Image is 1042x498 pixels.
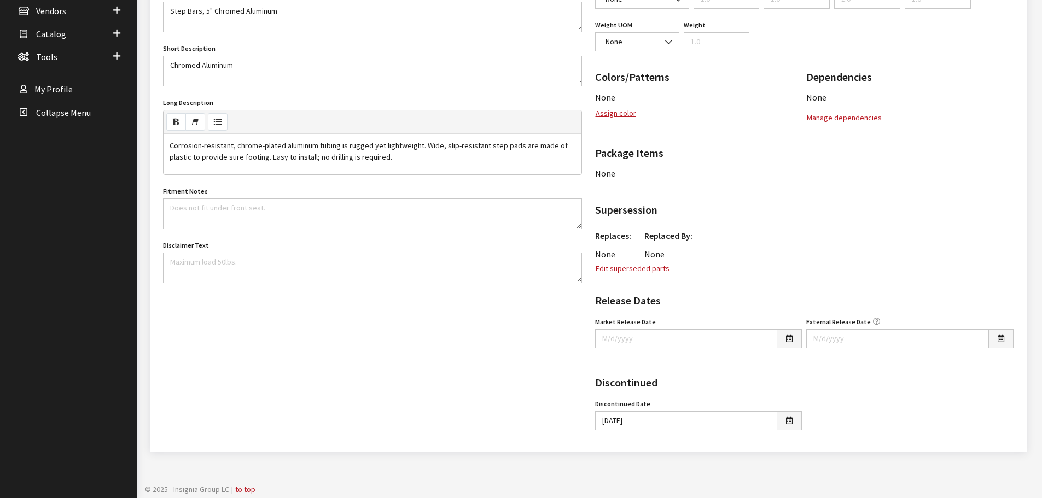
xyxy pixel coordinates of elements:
h2: Package Items [595,145,1014,161]
textarea: Step Bars, 5" Chromed Aluminum [163,2,582,32]
span: None [595,249,615,260]
label: Market Release Date [595,317,656,327]
label: Weight UOM [595,20,632,30]
label: Discontinued Date [595,399,650,409]
span: Collapse Menu [36,107,91,118]
h2: Colors/Patterns [595,69,802,85]
span: None [595,32,679,51]
button: Open date picker [988,329,1014,348]
button: Open date picker [777,329,802,348]
h2: Dependencies [806,69,1014,85]
label: Long Description [163,98,213,108]
button: Edit superseded parts [595,262,670,275]
li: None [806,91,1014,104]
div: Corrosion-resistant, chrome-plated aluminum tubing is rugged yet lightweight. Wide, slip-resistan... [164,134,581,169]
button: Unordered list (CTRL+SHIFT+NUM7) [208,113,228,131]
h2: Supersession [595,202,1014,218]
button: Bold (CTRL+B) [166,113,186,131]
h3: Replaces: [595,229,631,242]
span: Tools [36,51,57,62]
textarea: Chromed Aluminum [163,56,582,86]
span: None [602,36,672,48]
label: Short Description [163,44,216,54]
button: Manage dependencies [806,108,882,127]
button: Remove Font Style (CTRL+\) [185,113,205,131]
button: Assign color [595,104,637,123]
input: M/d/yyyy [595,411,778,430]
h2: Discontinued [595,374,802,391]
h2: Release Dates [595,292,1014,309]
span: © 2025 - Insignia Group LC [145,484,229,494]
div: None [595,167,1014,180]
label: Fitment Notes [163,186,208,196]
label: External Release Date [806,317,871,327]
span: | [231,484,233,494]
span: My Profile [34,84,73,95]
input: M/d/yyyy [595,329,778,348]
h3: Replaced By: [644,229,692,242]
label: Disclaimer Text [163,241,209,250]
label: Weight [684,20,706,30]
input: M/d/yyyy [806,329,989,348]
span: None [595,92,615,103]
button: Open date picker [777,411,802,430]
div: resize [164,169,581,174]
input: 1.0 [684,32,750,51]
span: Catalog [36,28,66,39]
span: None [644,249,665,260]
a: to top [235,484,255,494]
span: Vendors [36,5,66,16]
